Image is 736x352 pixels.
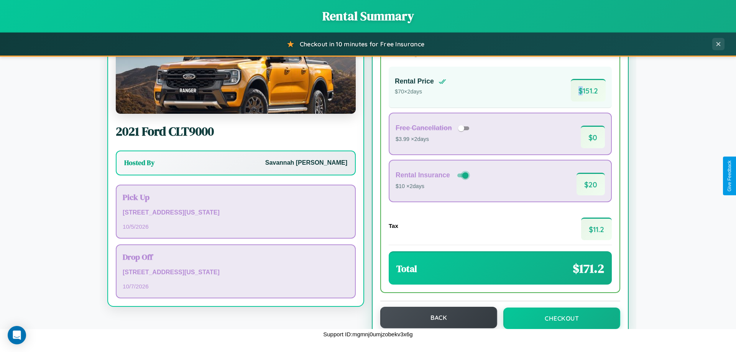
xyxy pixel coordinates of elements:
[123,251,349,262] h3: Drop Off
[396,182,470,192] p: $10 × 2 days
[396,262,417,275] h3: Total
[265,157,347,169] p: Savannah [PERSON_NAME]
[395,77,434,85] h4: Rental Price
[116,123,356,140] h2: 2021 Ford CLT9000
[396,134,472,144] p: $3.99 × 2 days
[573,260,604,277] span: $ 171.2
[577,173,605,195] span: $ 20
[396,171,450,179] h4: Rental Insurance
[389,223,398,229] h4: Tax
[123,267,349,278] p: [STREET_ADDRESS][US_STATE]
[571,79,606,102] span: $ 151.2
[323,329,412,339] p: Support ID: mgmnj0umjzobekv3x6g
[124,158,154,167] h3: Hosted By
[581,218,612,240] span: $ 11.2
[581,126,605,148] span: $ 0
[300,40,424,48] span: Checkout in 10 minutes for Free Insurance
[123,192,349,203] h3: Pick Up
[123,221,349,232] p: 10 / 5 / 2026
[8,8,728,25] h1: Rental Summary
[123,281,349,291] p: 10 / 7 / 2026
[396,124,452,132] h4: Free Cancellation
[380,307,497,328] button: Back
[8,326,26,344] div: Open Intercom Messenger
[503,308,620,329] button: Checkout
[116,37,356,114] img: Ford CLT9000
[395,87,446,97] p: $ 70 × 2 days
[123,207,349,218] p: [STREET_ADDRESS][US_STATE]
[727,160,732,192] div: Give Feedback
